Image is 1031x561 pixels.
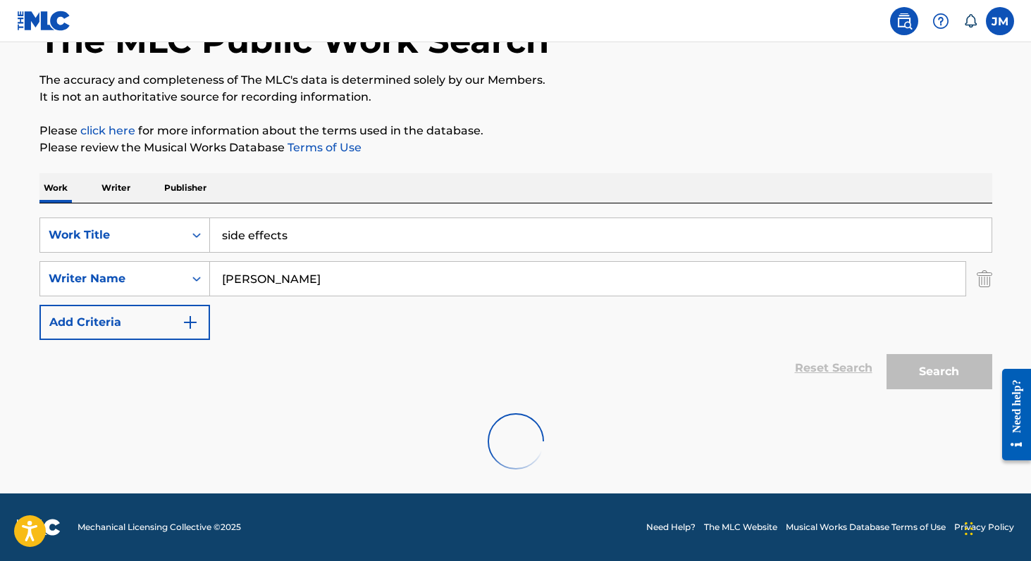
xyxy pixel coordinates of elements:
[932,13,949,30] img: help
[986,7,1014,35] div: User Menu
[890,7,918,35] a: Public Search
[977,261,992,296] img: Delete Criterion
[39,139,992,156] p: Please review the Musical Works Database
[896,13,913,30] img: search
[963,14,977,28] div: Notifications
[704,521,777,534] a: The MLC Website
[39,89,992,106] p: It is not an authoritative source for recording information.
[39,72,992,89] p: The accuracy and completeness of The MLC's data is determined solely by our Members.
[927,7,955,35] div: Help
[954,521,1014,534] a: Privacy Policy
[39,173,72,203] p: Work
[160,173,211,203] p: Publisher
[49,227,175,244] div: Work Title
[17,519,61,536] img: logo
[39,218,992,396] form: Search Form
[39,305,210,340] button: Add Criteria
[17,11,71,31] img: MLC Logo
[97,173,135,203] p: Writer
[49,270,175,287] div: Writer Name
[961,493,1031,561] iframe: Chat Widget
[965,508,973,550] div: Drag
[78,521,241,534] span: Mechanical Licensing Collective © 2025
[80,124,135,137] a: click here
[285,141,362,154] a: Terms of Use
[39,122,992,139] p: Please for more information about the terms used in the database.
[477,403,554,479] img: preloader
[646,521,696,534] a: Need Help?
[786,521,946,534] a: Musical Works Database Terms of Use
[182,314,199,331] img: 9d2ae6d4665cec9f34b9.svg
[992,358,1031,471] iframe: Resource Center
